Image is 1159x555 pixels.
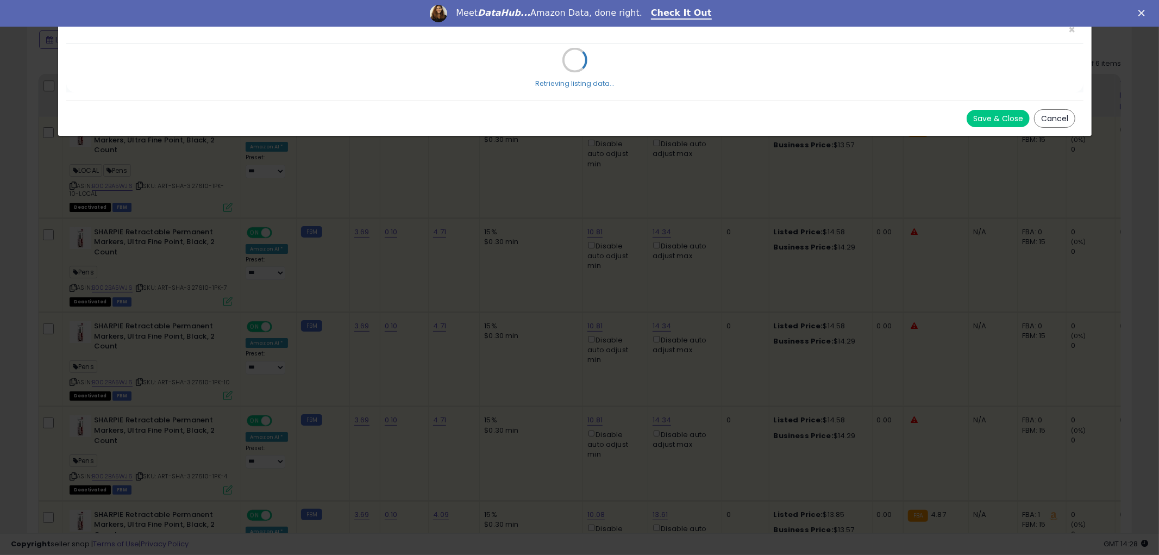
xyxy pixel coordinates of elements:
button: Save & Close [967,110,1030,127]
div: Retrieving listing data... [535,79,615,89]
div: Close [1138,10,1149,16]
button: Cancel [1034,109,1075,128]
div: Meet Amazon Data, done right. [456,8,642,18]
img: Profile image for Georgie [430,5,447,22]
i: DataHub... [478,8,530,18]
a: Check It Out [651,8,712,20]
span: × [1068,22,1075,38]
